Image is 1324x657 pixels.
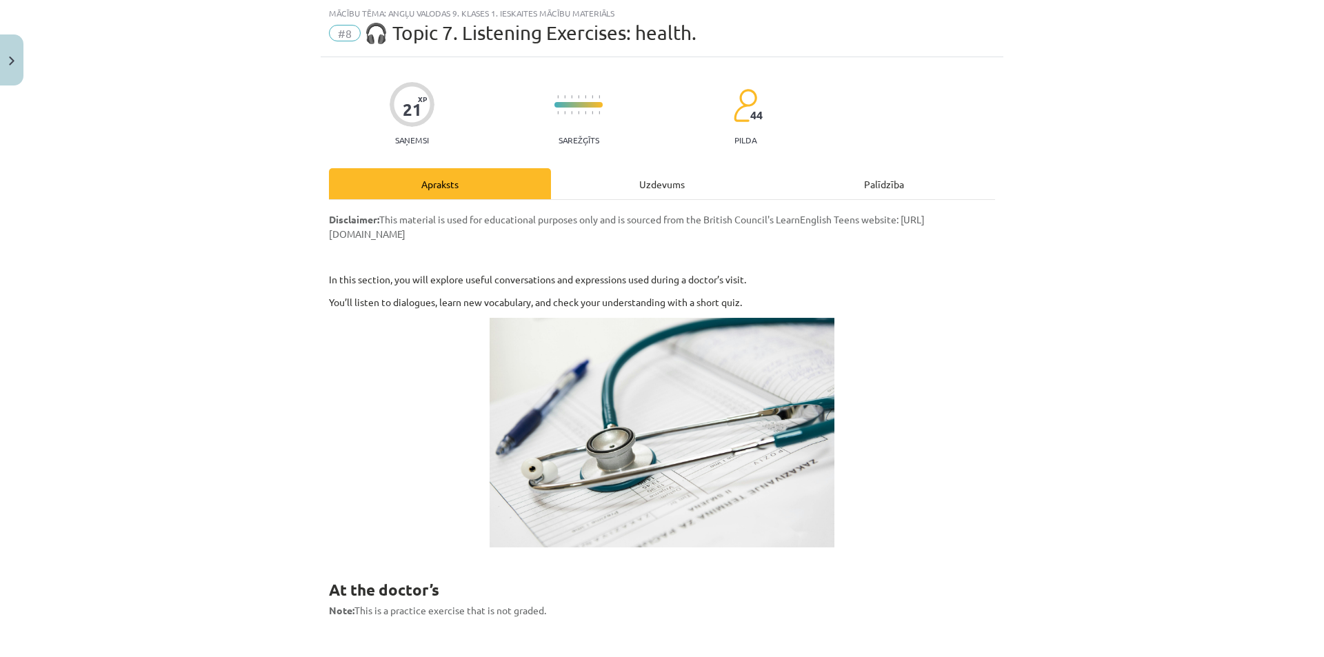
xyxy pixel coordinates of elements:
img: icon-short-line-57e1e144782c952c97e751825c79c345078a6d821885a25fce030b3d8c18986b.svg [557,111,559,114]
p: Saņemsi [390,135,434,145]
p: In this section, you will explore useful conversations and expressions used during a doctor’s visit. [329,272,995,287]
p: Sarežģīts [559,135,599,145]
img: icon-short-line-57e1e144782c952c97e751825c79c345078a6d821885a25fce030b3d8c18986b.svg [557,95,559,99]
strong: At the doctor’s [329,580,439,600]
img: icon-short-line-57e1e144782c952c97e751825c79c345078a6d821885a25fce030b3d8c18986b.svg [592,111,593,114]
span: XP [418,95,427,103]
span: This is a practice exercise that is not graded. [329,604,546,616]
span: 🎧 Topic 7. Listening Exercises: health. [364,21,696,44]
span: #8 [329,25,361,41]
p: You’ll listen to dialogues, learn new vocabulary, and check your understanding with a short quiz. [329,295,995,310]
p: pilda [734,135,756,145]
div: Uzdevums [551,168,773,199]
div: Palīdzība [773,168,995,199]
div: Apraksts [329,168,551,199]
img: students-c634bb4e5e11cddfef0936a35e636f08e4e9abd3cc4e673bd6f9a4125e45ecb1.svg [733,88,757,123]
img: icon-short-line-57e1e144782c952c97e751825c79c345078a6d821885a25fce030b3d8c18986b.svg [571,95,572,99]
div: Mācību tēma: Angļu valodas 9. klases 1. ieskaites mācību materiāls [329,8,995,18]
img: icon-short-line-57e1e144782c952c97e751825c79c345078a6d821885a25fce030b3d8c18986b.svg [585,95,586,99]
img: icon-close-lesson-0947bae3869378f0d4975bcd49f059093ad1ed9edebbc8119c70593378902aed.svg [9,57,14,65]
div: 21 [403,100,422,119]
img: icon-short-line-57e1e144782c952c97e751825c79c345078a6d821885a25fce030b3d8c18986b.svg [564,95,565,99]
strong: Note: [329,604,354,616]
img: icon-short-line-57e1e144782c952c97e751825c79c345078a6d821885a25fce030b3d8c18986b.svg [585,111,586,114]
img: icon-short-line-57e1e144782c952c97e751825c79c345078a6d821885a25fce030b3d8c18986b.svg [578,111,579,114]
span: 44 [750,109,763,121]
img: icon-short-line-57e1e144782c952c97e751825c79c345078a6d821885a25fce030b3d8c18986b.svg [599,111,600,114]
img: icon-short-line-57e1e144782c952c97e751825c79c345078a6d821885a25fce030b3d8c18986b.svg [599,95,600,99]
img: icon-short-line-57e1e144782c952c97e751825c79c345078a6d821885a25fce030b3d8c18986b.svg [592,95,593,99]
img: icon-short-line-57e1e144782c952c97e751825c79c345078a6d821885a25fce030b3d8c18986b.svg [571,111,572,114]
img: icon-short-line-57e1e144782c952c97e751825c79c345078a6d821885a25fce030b3d8c18986b.svg [578,95,579,99]
img: icon-short-line-57e1e144782c952c97e751825c79c345078a6d821885a25fce030b3d8c18986b.svg [564,111,565,114]
strong: Disclaimer: [329,213,379,225]
span: This material is used for educational purposes only and is sourced from the British Council's Lea... [329,213,925,240]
